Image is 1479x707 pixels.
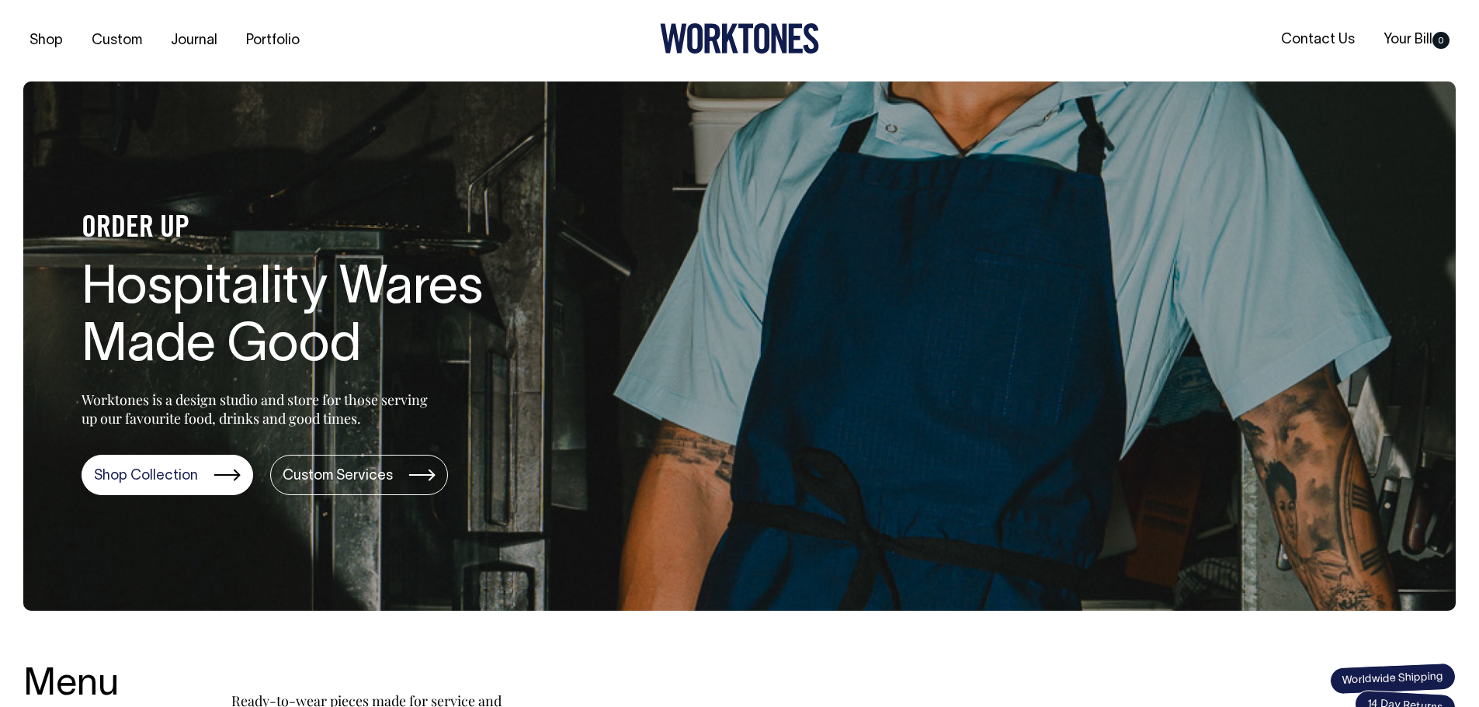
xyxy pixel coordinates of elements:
a: Custom Services [270,455,448,495]
h1: Hospitality Wares Made Good [82,261,578,377]
a: Shop Collection [82,455,253,495]
a: Portfolio [240,28,306,54]
a: Custom [85,28,148,54]
a: Shop [23,28,69,54]
a: Contact Us [1275,27,1361,53]
p: Worktones is a design studio and store for those serving up our favourite food, drinks and good t... [82,390,435,428]
a: Your Bill0 [1377,27,1456,53]
a: Journal [165,28,224,54]
h4: ORDER UP [82,213,578,245]
span: 0 [1432,32,1449,49]
span: Worldwide Shipping [1329,662,1456,695]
